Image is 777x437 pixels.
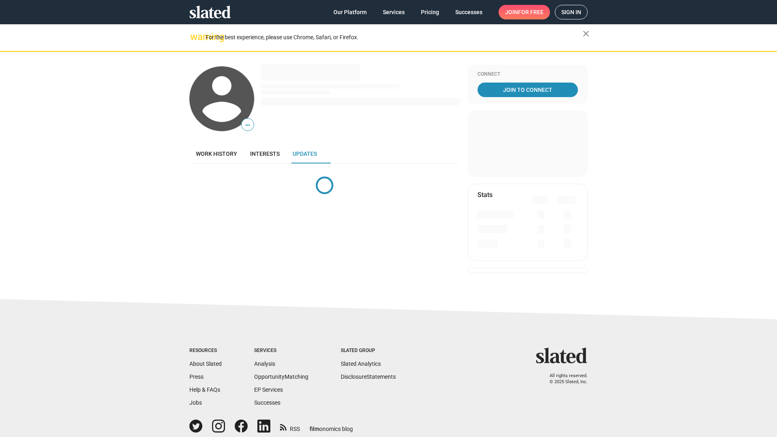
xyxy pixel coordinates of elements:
a: OpportunityMatching [254,373,308,380]
span: Pricing [421,5,439,19]
div: Resources [189,348,222,354]
a: filmonomics blog [310,419,353,433]
a: DisclosureStatements [341,373,396,380]
span: Successes [455,5,482,19]
div: Slated Group [341,348,396,354]
span: Interests [250,151,280,157]
span: Work history [196,151,237,157]
a: Slated Analytics [341,361,381,367]
a: Press [189,373,204,380]
a: EP Services [254,386,283,393]
a: Successes [449,5,489,19]
span: Join [505,5,543,19]
span: Services [383,5,405,19]
a: Joinfor free [499,5,550,19]
a: Updates [286,144,323,163]
div: Services [254,348,308,354]
p: All rights reserved. © 2025 Slated, Inc. [541,373,588,385]
span: film [310,426,319,432]
a: Sign in [555,5,588,19]
a: Analysis [254,361,275,367]
a: Interests [244,144,286,163]
mat-icon: close [581,29,591,38]
a: Help & FAQs [189,386,220,393]
span: Join To Connect [479,83,576,97]
a: Jobs [189,399,202,406]
a: Join To Connect [478,83,578,97]
a: Successes [254,399,280,406]
a: Our Platform [327,5,373,19]
mat-card-title: Stats [478,191,493,199]
a: Pricing [414,5,446,19]
span: Updates [293,151,317,157]
a: Work history [189,144,244,163]
mat-icon: warning [190,32,200,42]
a: RSS [280,420,300,433]
a: About Slated [189,361,222,367]
span: for free [518,5,543,19]
div: Connect [478,71,578,78]
span: Our Platform [333,5,367,19]
div: For the best experience, please use Chrome, Safari, or Firefox. [206,32,583,43]
a: Services [376,5,411,19]
span: — [242,120,254,130]
span: Sign in [561,5,581,19]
